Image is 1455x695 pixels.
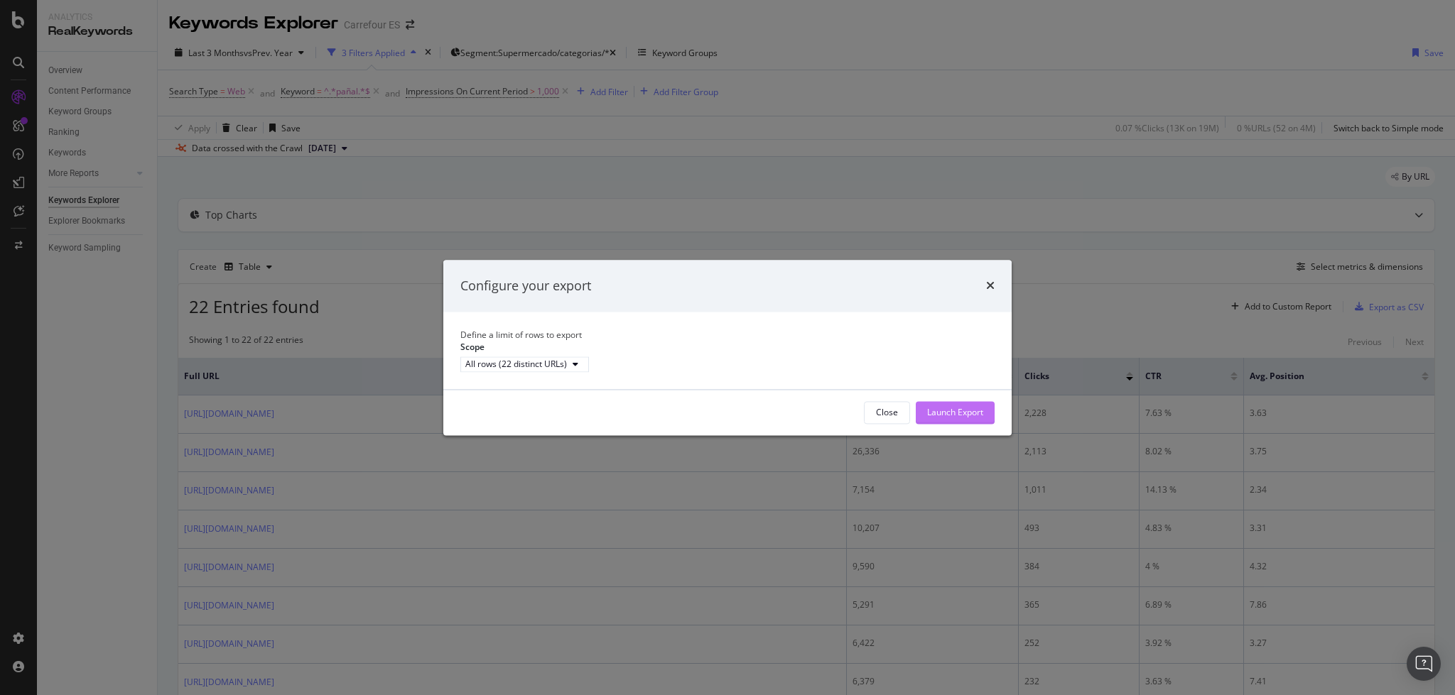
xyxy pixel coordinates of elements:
[916,401,995,424] button: Launch Export
[443,260,1012,435] div: modal
[460,341,485,354] label: Scope
[1407,647,1441,681] div: Open Intercom Messenger
[986,277,995,295] div: times
[876,406,898,418] div: Close
[465,359,567,371] div: All rows (22 distinct URLs)
[460,329,995,341] div: Define a limit of rows to export
[460,357,589,372] button: All rows (22 distinct URLs)
[460,277,591,295] div: Configure your export
[927,406,983,418] div: Launch Export
[864,401,910,424] button: Close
